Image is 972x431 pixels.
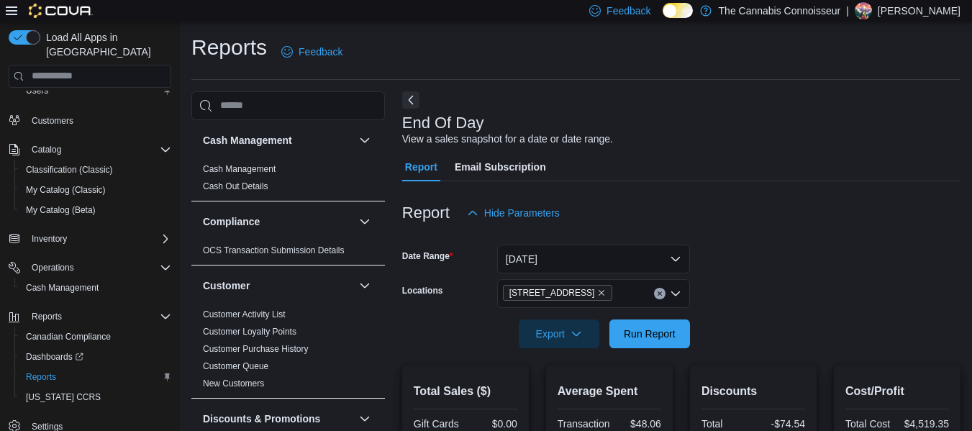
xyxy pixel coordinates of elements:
[203,412,320,426] h3: Discounts & Promotions
[20,368,171,386] span: Reports
[20,201,101,219] a: My Catalog (Beta)
[26,85,48,96] span: Users
[845,418,894,430] div: Total Cost
[203,133,292,148] h3: Cash Management
[701,383,805,400] h2: Discounts
[20,82,171,99] span: Users
[20,348,171,366] span: Dashboards
[719,2,841,19] p: The Cannabis Connoisseur
[14,200,177,220] button: My Catalog (Beta)
[203,181,268,191] a: Cash Out Details
[402,114,484,132] h3: End Of Day
[20,161,171,178] span: Classification (Classic)
[497,245,690,273] button: [DATE]
[356,213,373,230] button: Compliance
[484,206,560,220] span: Hide Parameters
[20,181,171,199] span: My Catalog (Classic)
[26,351,83,363] span: Dashboards
[203,343,309,355] span: Customer Purchase History
[405,153,437,181] span: Report
[203,378,264,389] span: New Customers
[519,319,599,348] button: Export
[32,262,74,273] span: Operations
[203,360,268,372] span: Customer Queue
[20,82,54,99] a: Users
[878,2,960,19] p: [PERSON_NAME]
[26,141,171,158] span: Catalog
[468,418,517,430] div: $0.00
[461,199,566,227] button: Hide Parameters
[402,250,453,262] label: Date Range
[26,259,171,276] span: Operations
[203,378,264,389] a: New Customers
[203,361,268,371] a: Customer Queue
[203,181,268,192] span: Cash Out Details
[670,288,681,299] button: Open list of options
[607,4,650,18] span: Feedback
[663,3,693,18] input: Dark Mode
[299,45,342,59] span: Feedback
[203,133,353,148] button: Cash Management
[191,160,385,201] div: Cash Management
[615,418,660,430] div: $48.06
[14,387,177,407] button: [US_STATE] CCRS
[14,347,177,367] a: Dashboards
[26,331,111,342] span: Canadian Compliance
[40,30,171,59] span: Load All Apps in [GEOGRAPHIC_DATA]
[356,410,373,427] button: Discounts & Promotions
[20,279,171,296] span: Cash Management
[32,115,73,127] span: Customers
[402,285,443,296] label: Locations
[527,319,591,348] span: Export
[900,418,949,430] div: $4,519.35
[455,153,546,181] span: Email Subscription
[14,180,177,200] button: My Catalog (Classic)
[26,141,67,158] button: Catalog
[26,371,56,383] span: Reports
[14,367,177,387] button: Reports
[26,308,171,325] span: Reports
[203,278,353,293] button: Customer
[26,308,68,325] button: Reports
[402,204,450,222] h3: Report
[191,33,267,62] h1: Reports
[846,2,849,19] p: |
[203,245,345,256] span: OCS Transaction Submission Details
[203,309,286,320] span: Customer Activity List
[26,111,171,129] span: Customers
[3,229,177,249] button: Inventory
[32,233,67,245] span: Inventory
[414,418,463,430] div: Gift Cards
[654,288,666,299] button: Clear input
[558,383,661,400] h2: Average Spent
[402,91,419,109] button: Next
[20,368,62,386] a: Reports
[203,327,296,337] a: Customer Loyalty Points
[26,230,73,248] button: Inventory
[276,37,348,66] a: Feedback
[845,383,949,400] h2: Cost/Profit
[509,286,595,300] span: [STREET_ADDRESS]
[32,144,61,155] span: Catalog
[609,319,690,348] button: Run Report
[26,230,171,248] span: Inventory
[20,279,104,296] a: Cash Management
[20,328,171,345] span: Canadian Compliance
[203,326,296,337] span: Customer Loyalty Points
[203,214,353,229] button: Compliance
[203,412,353,426] button: Discounts & Promotions
[203,214,260,229] h3: Compliance
[203,245,345,255] a: OCS Transaction Submission Details
[414,383,517,400] h2: Total Sales ($)
[756,418,805,430] div: -$74.54
[356,277,373,294] button: Customer
[26,112,79,130] a: Customers
[203,163,276,175] span: Cash Management
[597,289,606,297] button: Remove 2-1874 Scugog Street from selection in this group
[20,181,112,199] a: My Catalog (Classic)
[26,204,96,216] span: My Catalog (Beta)
[26,391,101,403] span: [US_STATE] CCRS
[203,278,250,293] h3: Customer
[14,81,177,101] button: Users
[20,389,171,406] span: Washington CCRS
